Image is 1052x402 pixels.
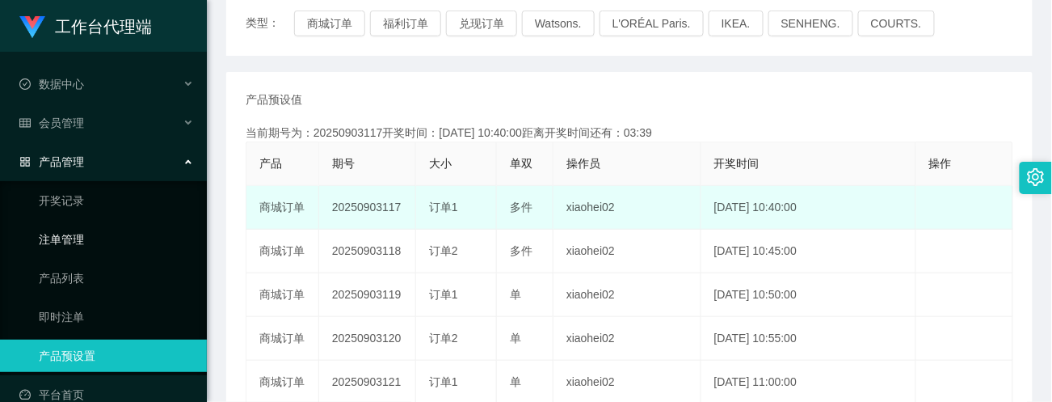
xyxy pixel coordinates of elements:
[553,273,701,317] td: xiaohei02
[19,117,31,129] i: 图标: table
[446,11,517,36] button: 兑现订单
[39,262,194,294] a: 产品列表
[39,223,194,256] a: 注单管理
[1027,168,1045,186] i: 图标: setting
[929,157,952,170] span: 操作
[858,11,935,36] button: COURTS.
[429,244,458,257] span: 订单2
[319,230,416,273] td: 20250903118
[19,16,45,39] img: logo.9652507e.png
[259,157,282,170] span: 产品
[600,11,704,36] button: L'ORÉAL Paris.
[19,78,84,91] span: 数据中心
[553,186,701,230] td: xiaohei02
[319,273,416,317] td: 20250903119
[19,116,84,129] span: 会员管理
[429,288,458,301] span: 订单1
[294,11,365,36] button: 商城订单
[510,375,521,388] span: 单
[19,19,152,32] a: 工作台代理端
[429,332,458,345] span: 订单2
[246,91,302,108] span: 产品预设值
[370,11,441,36] button: 福利订单
[701,273,916,317] td: [DATE] 10:50:00
[709,11,764,36] button: IKEA.
[246,273,319,317] td: 商城订单
[510,244,532,257] span: 多件
[566,157,600,170] span: 操作员
[510,288,521,301] span: 单
[510,157,532,170] span: 单双
[55,1,152,53] h1: 工作台代理端
[332,157,355,170] span: 期号
[768,11,853,36] button: SENHENG.
[39,340,194,372] a: 产品预设置
[510,332,521,345] span: 单
[701,186,916,230] td: [DATE] 10:40:00
[319,186,416,230] td: 20250903117
[246,317,319,361] td: 商城订单
[553,230,701,273] td: xiaohei02
[19,156,31,167] i: 图标: appstore-o
[319,317,416,361] td: 20250903120
[246,230,319,273] td: 商城订单
[246,125,1013,142] div: 当前期号为：20250903117开奖时间：[DATE] 10:40:00距离开奖时间还有：03:39
[701,317,916,361] td: [DATE] 10:55:00
[19,155,84,168] span: 产品管理
[246,186,319,230] td: 商城订单
[246,11,294,36] span: 类型：
[39,184,194,217] a: 开奖记录
[714,157,760,170] span: 开奖时间
[701,230,916,273] td: [DATE] 10:45:00
[19,78,31,90] i: 图标: check-circle-o
[429,157,452,170] span: 大小
[39,301,194,333] a: 即时注单
[522,11,595,36] button: Watsons.
[429,375,458,388] span: 订单1
[553,317,701,361] td: xiaohei02
[429,201,458,214] span: 订单1
[510,201,532,214] span: 多件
